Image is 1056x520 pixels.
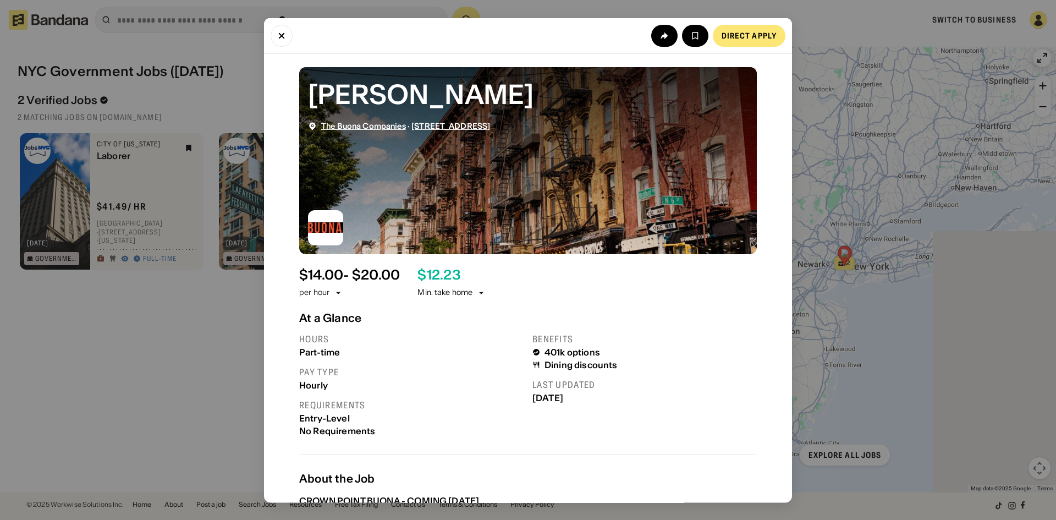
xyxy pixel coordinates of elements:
[299,425,524,436] div: No Requirements
[544,359,618,370] div: Dining discounts
[722,31,777,39] div: Direct Apply
[308,75,748,112] div: Cook, Porter
[321,121,406,130] span: The Buona Companies
[544,347,600,357] div: 401k options
[417,267,460,283] div: $ 12.23
[299,347,524,357] div: Part-time
[299,413,524,423] div: Entry-Level
[299,495,479,506] div: CROWN POINT BUONA - COMING [DATE]
[411,121,490,130] span: [STREET_ADDRESS]
[308,210,343,245] img: The Buona Companies logo
[299,267,400,283] div: $ 14.00 - $20.00
[299,366,524,377] div: Pay type
[532,333,757,344] div: Benefits
[532,392,757,403] div: [DATE]
[299,472,757,485] div: About the Job
[417,287,486,298] div: Min. take home
[321,121,490,130] div: ·
[299,380,524,390] div: Hourly
[299,399,524,410] div: Requirements
[271,24,293,46] button: Close
[299,333,524,344] div: Hours
[299,311,757,324] div: At a Glance
[299,287,329,298] div: per hour
[532,379,757,391] div: Last updated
